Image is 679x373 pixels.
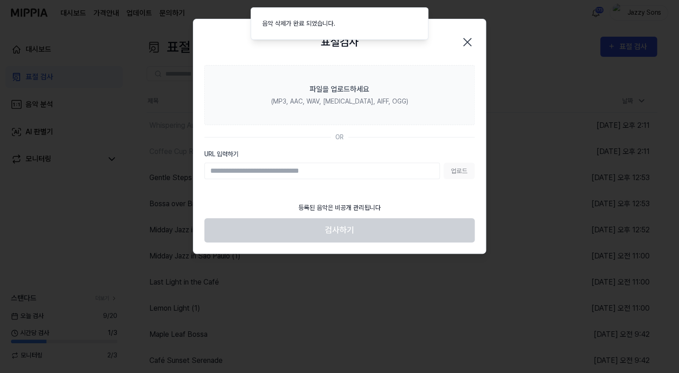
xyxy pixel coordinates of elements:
[293,197,386,218] div: 등록된 음악은 비공개 관리됩니다
[271,97,408,106] div: (MP3, AAC, WAV, [MEDICAL_DATA], AIFF, OGG)
[335,132,344,142] div: OR
[204,149,475,159] label: URL 입력하기
[310,84,369,95] div: 파일을 업로드하세요
[321,34,358,50] h2: 표절검사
